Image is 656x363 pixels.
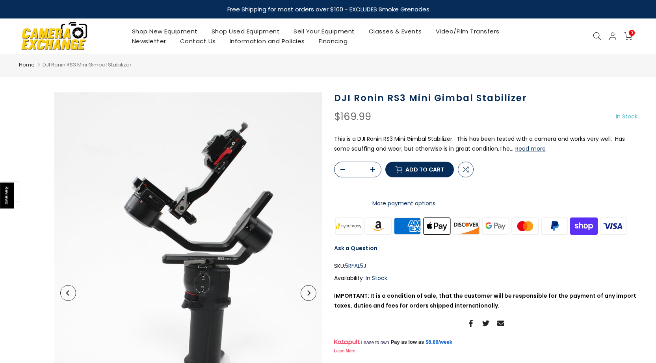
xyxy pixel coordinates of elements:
a: Financing [312,36,355,46]
span: Add to cart [405,167,444,172]
a: Share on Facebook [467,319,474,328]
span: Lease to own [361,339,389,346]
a: Shop New Equipment [125,26,204,36]
div: SKU: [334,261,637,271]
span: 5RFAL5J [345,261,366,271]
button: Previous [60,285,76,301]
a: Shop Used Equipment [204,26,287,36]
img: google pay [481,216,511,236]
img: discover [452,216,481,236]
button: Read more [515,145,546,152]
span: DJI Ronin RS3 Mini Gimbal Stabilizer [43,61,132,68]
span: In Stock [616,112,637,120]
a: Home [19,61,35,69]
a: Information and Policies [223,36,312,46]
a: Learn More [334,349,355,353]
a: Contact Us [173,36,223,46]
a: Classes & Events [362,26,429,36]
img: visa [598,216,628,236]
a: Sell Your Equipment [287,26,362,36]
button: Next [301,285,316,301]
h1: DJI Ronin RS3 Mini Gimbal Stabilizer [334,92,637,104]
span: Pay as low as [391,339,424,346]
strong: Free Shipping for most orders over $100 - EXCLUDES Smoke Grenades [227,5,429,13]
a: Video/Film Transfers [429,26,506,36]
img: american express [393,216,422,236]
a: Ask a Question [334,244,377,252]
img: apple pay [422,216,452,236]
img: shopify pay [569,216,599,236]
a: Newsletter [125,36,173,46]
img: synchrony [334,216,364,236]
a: 0 [624,32,632,41]
img: master [510,216,540,236]
a: $6.86/week [426,339,452,346]
a: Share on Twitter [482,319,489,328]
img: amazon payments [363,216,393,236]
img: paypal [540,216,569,236]
p: This is a DJI Ronin RS3 Mini Gimbal Stabilizer. This has been tested with a camera and works very... [334,134,637,154]
div: $169.99 [334,112,371,122]
span: 0 [629,30,635,36]
button: Add to cart [385,162,454,177]
span: In Stock [366,274,387,282]
a: Share on Email [497,319,504,328]
a: More payment options [334,199,474,208]
div: Availability : [334,273,637,283]
strong: IMPORTANT: It is a condition of sale, that the customer will be responsible for the payment of an... [334,292,636,310]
